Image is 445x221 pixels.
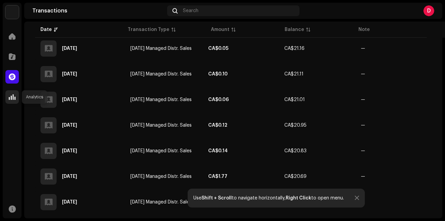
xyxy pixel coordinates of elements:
[62,174,77,179] div: Feb 1, 2024
[62,72,77,76] div: Jun 1, 2024
[130,46,192,51] span: Jul 2024 Managed Distr. Sales
[361,149,365,153] re-a-table-badge: —
[183,8,198,13] span: Search
[361,97,365,102] re-a-table-badge: —
[130,97,192,102] span: May 2024 Managed Distr. Sales
[130,72,192,76] span: Jun 2024 Managed Distr. Sales
[32,8,164,13] div: Transactions
[62,200,77,204] div: Jan 2, 2024
[193,195,344,201] div: Use to navigate horizontally, to open menu.
[128,26,169,33] div: Transaction Type
[201,196,232,200] strong: Shift + Scroll
[62,149,77,153] div: Mar 1, 2024
[286,196,311,200] strong: Right Click
[284,46,305,51] span: CA$21.16
[361,174,365,179] re-a-table-badge: —
[211,26,229,33] div: Amount
[208,149,228,153] strong: CA$0.14
[284,97,305,102] span: CA$21.01
[130,200,192,204] span: Jan 2024 Managed Distr. Sales
[285,26,304,33] div: Balance
[208,174,227,179] strong: CA$1.77
[62,123,77,128] div: Apr 1, 2024
[208,72,228,76] strong: CA$0.10
[130,174,192,179] span: Feb 2024 Managed Distr. Sales
[208,97,229,102] strong: CA$0.06
[284,72,304,76] span: CA$21.11
[284,149,307,153] span: CA$20.83
[62,46,77,51] div: Jul 1, 2024
[284,123,307,128] span: CA$20.95
[361,123,365,128] re-a-table-badge: —
[361,72,365,76] re-a-table-badge: —
[62,97,77,102] div: May 1, 2024
[130,149,192,153] span: Feb 2024 Managed Distr. Sales
[208,123,227,128] strong: CA$0.12
[361,46,365,51] re-a-table-badge: —
[40,26,52,33] div: Date
[423,5,434,16] div: D
[5,5,19,19] img: 190830b2-3b53-4b0d-992c-d3620458de1d
[208,46,228,51] strong: CA$0.05
[284,174,307,179] span: CA$20.69
[130,123,192,128] span: Apr 2024 Managed Distr. Sales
